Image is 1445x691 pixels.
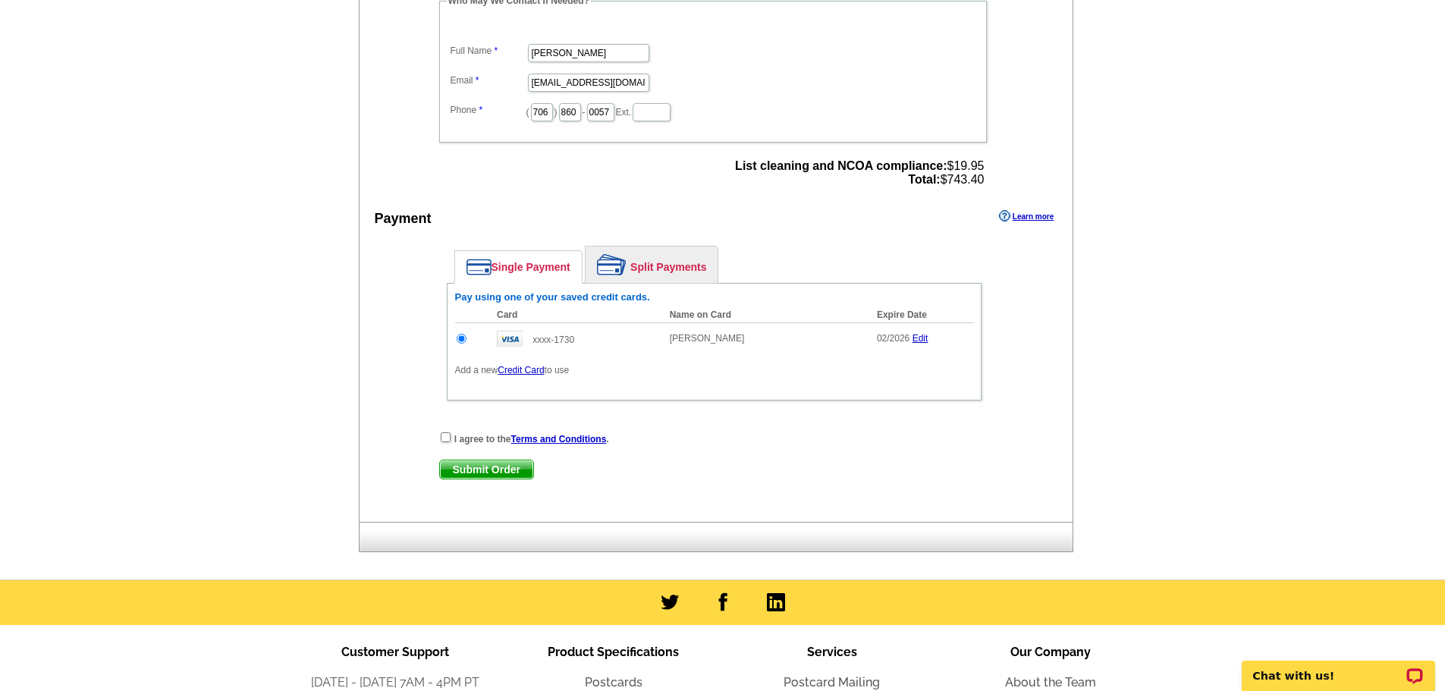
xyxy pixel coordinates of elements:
dd: ( ) - Ext. [447,99,979,123]
span: Our Company [1010,645,1091,659]
strong: I agree to the . [454,434,609,444]
th: Name on Card [662,307,869,323]
a: Terms and Conditions [511,434,607,444]
a: Split Payments [586,247,718,283]
span: Submit Order [440,460,533,479]
span: Customer Support [341,645,449,659]
img: visa.gif [497,331,523,347]
span: xxxx-1730 [532,335,574,345]
a: Learn more [999,210,1054,222]
label: Email [451,74,526,87]
img: split-payment.png [597,254,627,275]
a: Credit Card [498,365,544,375]
p: Add a new to use [455,363,973,377]
div: Payment [375,209,432,229]
h6: Pay using one of your saved credit cards. [455,291,973,303]
span: [PERSON_NAME] [670,333,745,344]
a: About the Team [1005,675,1096,689]
strong: Total: [908,173,940,186]
a: Single Payment [455,251,582,283]
label: Phone [451,103,526,117]
span: 02/2026 [877,333,909,344]
a: Postcard Mailing [784,675,880,689]
a: Edit [913,333,928,344]
th: Expire Date [869,307,973,323]
iframe: LiveChat chat widget [1232,643,1445,691]
th: Card [489,307,662,323]
a: Postcards [585,675,642,689]
img: single-payment.png [466,259,492,275]
span: Services [807,645,857,659]
span: $19.95 $743.40 [735,159,984,187]
label: Full Name [451,44,526,58]
strong: List cleaning and NCOA compliance: [735,159,947,172]
span: Product Specifications [548,645,679,659]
